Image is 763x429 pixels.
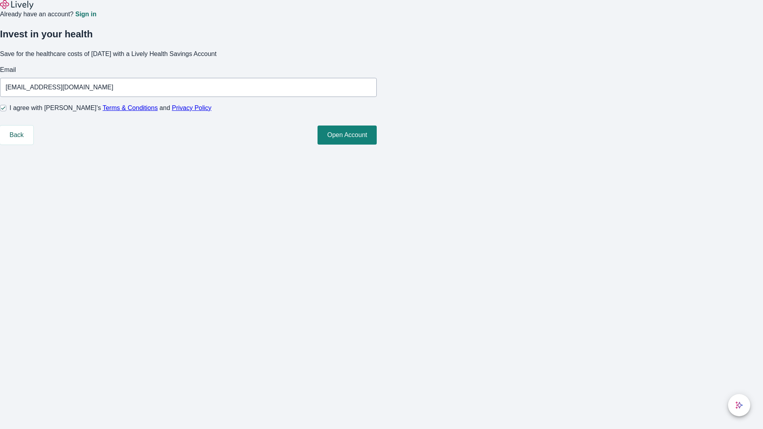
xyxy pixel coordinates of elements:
button: Open Account [318,126,377,145]
button: chat [728,394,750,416]
a: Sign in [75,11,96,17]
span: I agree with [PERSON_NAME]’s and [10,103,211,113]
a: Terms & Conditions [103,104,158,111]
svg: Lively AI Assistant [735,401,743,409]
a: Privacy Policy [172,104,212,111]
